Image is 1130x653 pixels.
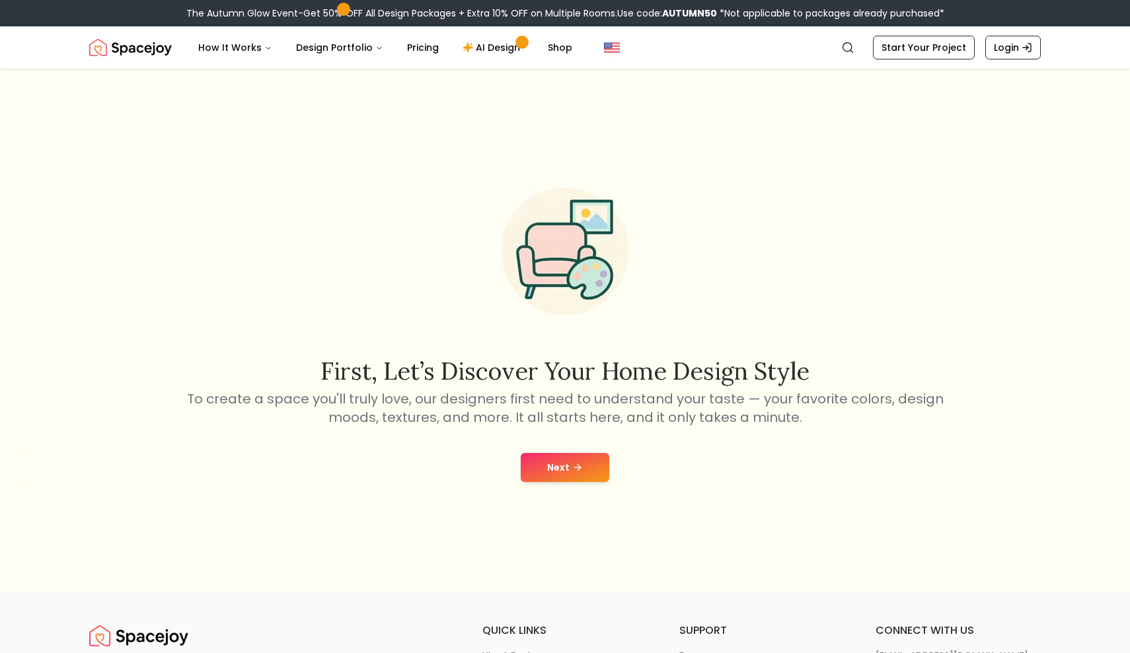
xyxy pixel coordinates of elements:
a: Shop [537,34,583,61]
a: Login [985,36,1041,59]
nav: Main [188,34,583,61]
a: Spacejoy [89,623,188,649]
button: Design Portfolio [285,34,394,61]
span: Use code: [617,7,717,20]
h6: quick links [482,623,648,638]
img: Spacejoy Logo [89,34,172,61]
h2: First, let’s discover your home design style [184,358,946,384]
img: United States [604,40,620,55]
img: Start Style Quiz Illustration [480,166,650,335]
p: To create a space you'll truly love, our designers first need to understand your taste — your fav... [184,390,946,427]
a: AI Design [452,34,535,61]
div: The Autumn Glow Event-Get 50% OFF All Design Packages + Extra 10% OFF on Multiple Rooms. [186,7,944,20]
img: Spacejoy Logo [89,623,188,649]
span: *Not applicable to packages already purchased* [717,7,944,20]
a: Start Your Project [873,36,975,59]
nav: Global [89,26,1041,69]
a: Spacejoy [89,34,172,61]
h6: connect with us [876,623,1041,638]
button: Next [521,453,609,482]
b: AUTUMN50 [662,7,717,20]
h6: support [679,623,845,638]
a: Pricing [396,34,449,61]
button: How It Works [188,34,283,61]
